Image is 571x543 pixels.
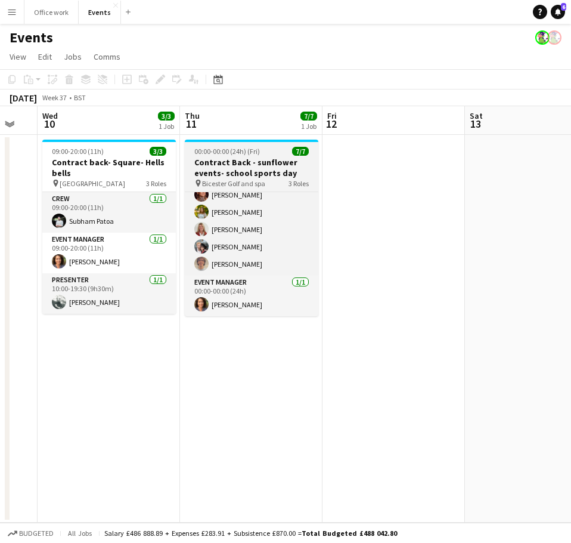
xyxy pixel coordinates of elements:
span: Budgeted [19,529,54,538]
span: All jobs [66,529,94,538]
div: 1 Job [301,122,316,131]
h1: Events [10,29,53,47]
span: Fri [327,110,337,121]
button: Events [79,1,121,24]
span: [GEOGRAPHIC_DATA] [60,179,125,188]
span: Thu [185,110,200,121]
a: 6 [551,5,565,19]
span: 13 [468,117,483,131]
span: 7/7 [300,112,317,121]
app-card-role: Crew5/500:00-00:00 (24h)[PERSON_NAME][PERSON_NAME][PERSON_NAME][PERSON_NAME][PERSON_NAME] [185,166,318,276]
span: 3 Roles [288,179,309,188]
span: Sat [470,110,483,121]
app-job-card: 09:00-20:00 (11h)3/3Contract back- Square- Hells bells [GEOGRAPHIC_DATA]3 RolesCrew1/109:00-20:00... [42,140,176,314]
a: Jobs [59,49,86,64]
span: Bicester Golf and spa [202,179,265,188]
h3: Contract back- Square- Hells bells [42,157,176,178]
a: View [5,49,31,64]
button: Office work [24,1,79,24]
span: 7/7 [292,147,309,156]
app-job-card: 00:00-00:00 (24h) (Fri)7/7Contract Back - sunflower events- school sports day Bicester Golf and s... [185,140,318,316]
h3: Contract Back - sunflower events- school sports day [185,157,318,178]
div: BST [74,93,86,102]
span: 3/3 [150,147,166,156]
app-card-role: Event Manager1/109:00-20:00 (11h)[PERSON_NAME] [42,233,176,273]
app-card-role: Presenter1/110:00-19:30 (9h30m)[PERSON_NAME] [42,273,176,314]
div: Salary £486 888.89 + Expenses £283.91 + Subsistence £870.00 = [104,529,397,538]
span: 3 Roles [146,179,166,188]
span: 6 [561,3,566,11]
span: Jobs [64,51,82,62]
span: 09:00-20:00 (11h) [52,147,104,156]
a: Edit [33,49,57,64]
span: View [10,51,26,62]
app-card-role: Event Manager1/100:00-00:00 (24h)[PERSON_NAME] [185,276,318,316]
span: 11 [183,117,200,131]
span: 00:00-00:00 (24h) (Fri) [194,147,260,156]
app-card-role: Crew1/109:00-20:00 (11h)Subham Patoa [42,192,176,233]
span: Comms [94,51,120,62]
span: 10 [41,117,58,131]
button: Budgeted [6,527,55,540]
span: Edit [38,51,52,62]
span: 3/3 [158,112,175,121]
span: Wed [42,110,58,121]
a: Comms [89,49,125,64]
app-user-avatar: Event Team [535,30,550,45]
span: Total Budgeted £488 042.80 [302,529,397,538]
app-user-avatar: Event Team [547,30,561,45]
div: [DATE] [10,92,37,104]
span: Week 37 [39,93,69,102]
span: 12 [325,117,337,131]
div: 1 Job [159,122,174,131]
